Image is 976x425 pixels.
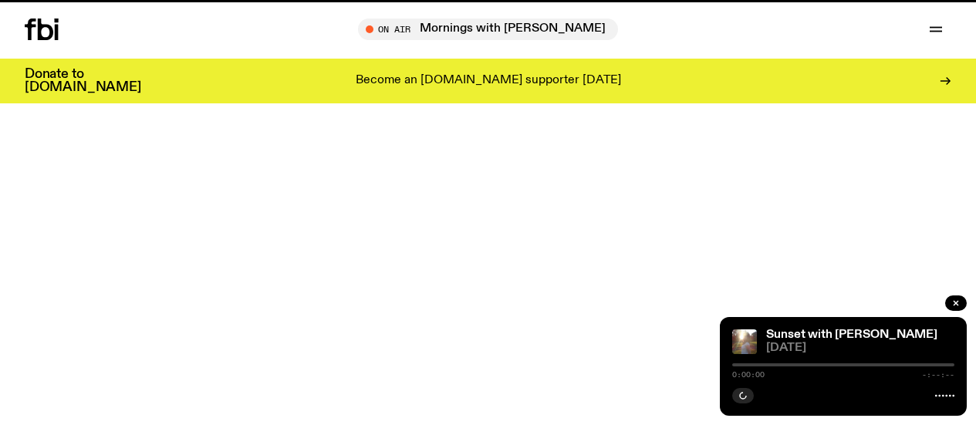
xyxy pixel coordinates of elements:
span: [DATE] [766,342,954,354]
p: Become an [DOMAIN_NAME] supporter [DATE] [356,74,621,88]
h3: Donate to [DOMAIN_NAME] [25,68,141,94]
a: Sunset with [PERSON_NAME] [766,329,937,341]
button: On AirMornings with [PERSON_NAME] [358,19,618,40]
span: 0:00:00 [732,371,765,379]
span: -:--:-- [922,371,954,379]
